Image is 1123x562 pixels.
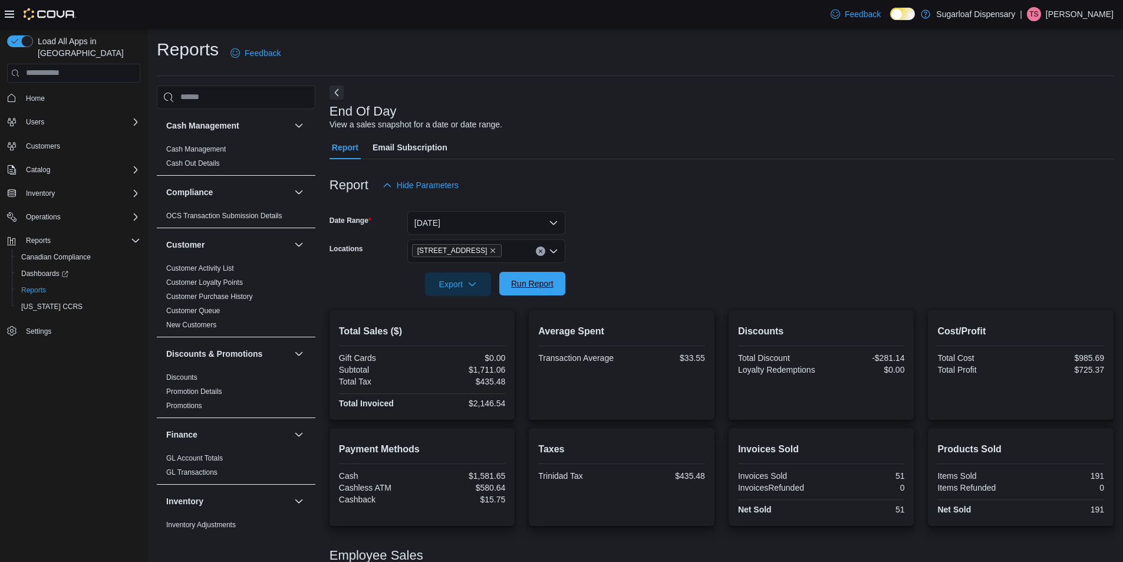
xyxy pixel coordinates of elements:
span: Export [432,272,484,296]
span: Dark Mode [890,20,891,21]
div: Cashless ATM [339,483,420,492]
button: Customer [292,238,306,252]
a: OCS Transaction Submission Details [166,212,282,220]
p: | [1020,7,1022,21]
span: Catalog [26,165,50,175]
button: Clear input [536,247,545,256]
nav: Complex example [7,85,140,370]
div: Finance [157,451,315,484]
span: Operations [21,210,140,224]
span: GL Transactions [166,468,218,477]
span: Inventory [21,186,140,201]
h3: Finance [166,429,197,441]
button: Canadian Compliance [12,249,145,265]
strong: Total Invoiced [339,399,394,408]
a: GL Transactions [166,468,218,476]
div: Cash Management [157,142,315,175]
a: Settings [21,324,56,338]
span: Cash Management [166,144,226,154]
div: 0 [1023,483,1104,492]
div: 191 [1023,505,1104,514]
button: [DATE] [407,211,565,235]
span: Reports [21,234,140,248]
a: Customers [21,139,65,153]
a: Dashboards [17,267,73,281]
a: Canadian Compliance [17,250,95,264]
strong: Net Sold [937,505,971,514]
div: InvoicesRefunded [738,483,819,492]
strong: Net Sold [738,505,772,514]
p: [PERSON_NAME] [1046,7,1114,21]
h3: Customer [166,239,205,251]
div: Total Cost [937,353,1018,363]
a: Cash Management [166,145,226,153]
span: Hide Parameters [397,179,459,191]
button: Inventory [21,186,60,201]
div: $985.69 [1023,353,1104,363]
a: Customer Activity List [166,264,234,272]
div: Cash [339,471,420,481]
span: Users [21,115,140,129]
div: Customer [157,261,315,337]
a: Inventory Adjustments [166,521,236,529]
button: Users [2,114,145,130]
a: Dashboards [12,265,145,282]
h3: Report [330,178,368,192]
span: Home [21,91,140,106]
img: Cova [24,8,76,20]
div: Discounts & Promotions [157,370,315,418]
span: GL Account Totals [166,453,223,463]
button: Compliance [292,185,306,199]
span: Reports [26,236,51,245]
h3: End Of Day [330,104,397,119]
span: Reports [17,283,140,297]
h3: Cash Management [166,120,239,132]
h3: Discounts & Promotions [166,348,262,360]
button: Open list of options [549,247,558,256]
button: Users [21,115,49,129]
button: Customer [166,239,289,251]
div: 51 [824,505,904,514]
button: Discounts & Promotions [166,348,289,360]
p: Sugarloaf Dispensary [936,7,1015,21]
span: Operations [26,212,61,222]
span: Cash Out Details [166,159,220,168]
div: 191 [1023,471,1104,481]
div: $435.48 [424,377,505,386]
h2: Average Spent [538,324,705,338]
a: Customer Purchase History [166,292,253,301]
a: [US_STATE] CCRS [17,300,87,314]
button: Discounts & Promotions [292,347,306,361]
span: Customers [21,139,140,153]
a: Customer Loyalty Points [166,278,243,287]
button: Finance [166,429,289,441]
span: Settings [21,323,140,338]
span: Canadian Compliance [21,252,91,262]
div: Items Refunded [937,483,1018,492]
button: [US_STATE] CCRS [12,298,145,315]
button: Remove 411 N Commercial St. from selection in this group [489,247,496,254]
div: Subtotal [339,365,420,374]
a: Home [21,91,50,106]
button: Compliance [166,186,289,198]
div: $2,146.54 [424,399,505,408]
div: -$281.14 [824,353,904,363]
h2: Total Sales ($) [339,324,506,338]
a: Promotion Details [166,387,222,396]
div: Total Tax [339,377,420,386]
span: TS [1029,7,1038,21]
a: Feedback [226,41,285,65]
h2: Cost/Profit [937,324,1104,338]
span: Email Subscription [373,136,447,159]
div: Transaction Average [538,353,619,363]
div: Loyalty Redemptions [738,365,819,374]
span: Users [26,117,44,127]
span: Feedback [845,8,881,20]
span: Customers [26,142,60,151]
button: Export [425,272,491,296]
button: Cash Management [166,120,289,132]
button: Run Report [499,272,565,295]
a: New Customers [166,321,216,329]
div: $580.64 [424,483,505,492]
div: $1,581.65 [424,471,505,481]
